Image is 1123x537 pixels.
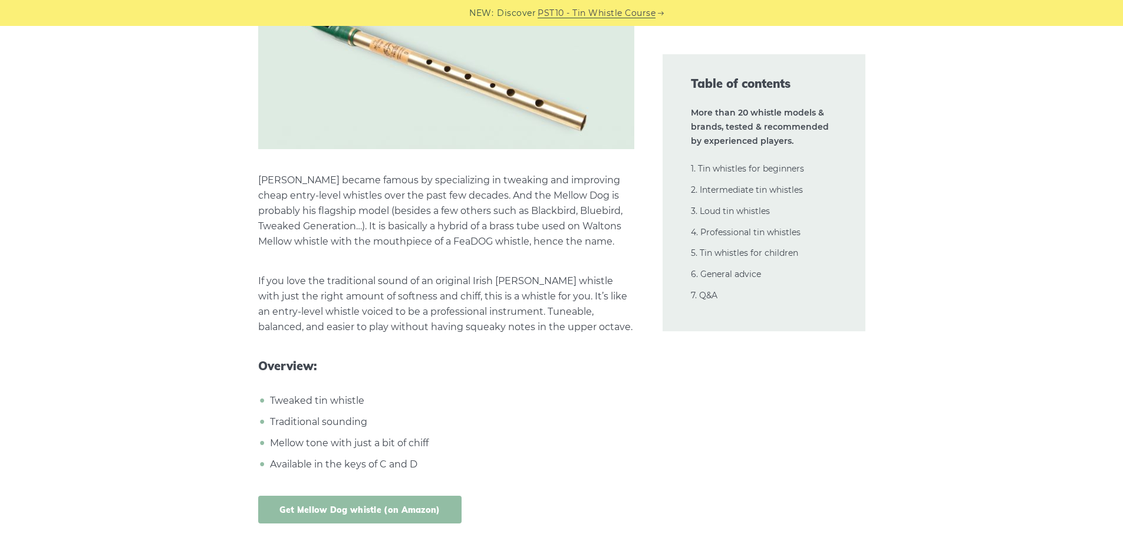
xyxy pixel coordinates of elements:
[267,414,634,430] li: Traditional sounding
[691,227,801,238] a: 4. Professional tin whistles
[691,75,837,92] span: Table of contents
[691,269,761,279] a: 6. General advice
[267,457,634,472] li: Available in the keys of C and D
[267,436,634,451] li: Mellow tone with just a bit of chiff
[258,496,462,523] a: Get Mellow Dog whistle (on Amazon)
[691,185,803,195] a: 2. Intermediate tin whistles
[691,206,770,216] a: 3. Loud tin whistles
[267,393,634,408] li: Tweaked tin whistle
[258,173,634,249] p: [PERSON_NAME] became famous by specializing in tweaking and improving cheap entry-level whistles ...
[691,290,717,301] a: 7. Q&A
[258,274,634,335] p: If you love the traditional sound of an original Irish [PERSON_NAME] whistle with just the right ...
[258,359,634,373] span: Overview:
[691,248,798,258] a: 5. Tin whistles for children
[469,6,493,20] span: NEW:
[691,163,804,174] a: 1. Tin whistles for beginners
[497,6,536,20] span: Discover
[691,107,829,146] strong: More than 20 whistle models & brands, tested & recommended by experienced players.
[538,6,656,20] a: PST10 - Tin Whistle Course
